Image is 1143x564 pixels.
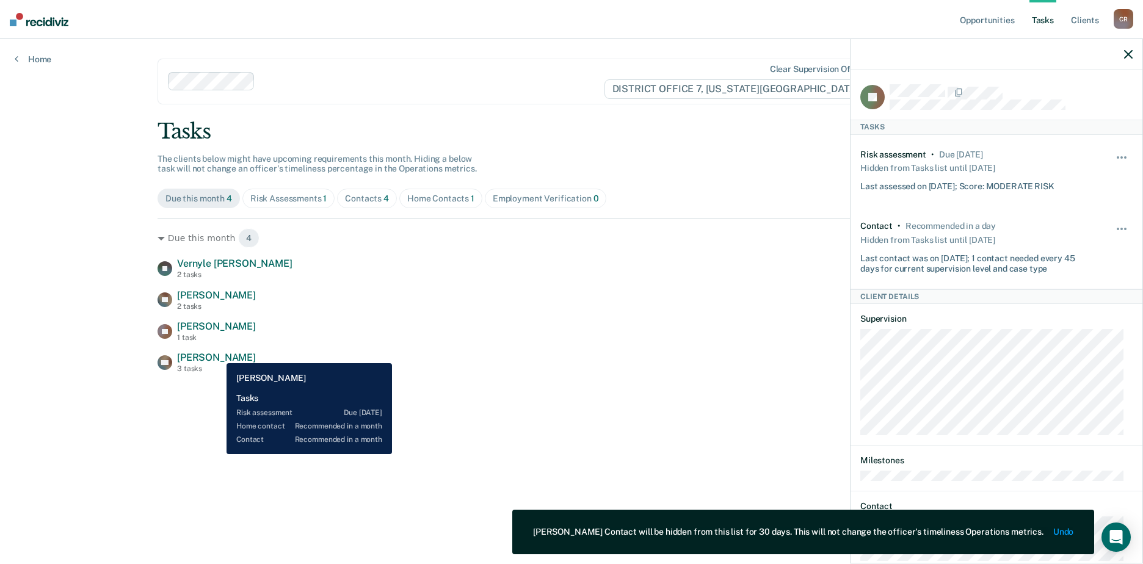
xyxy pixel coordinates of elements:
div: 2 tasks [177,302,256,311]
span: Vernyle [PERSON_NAME] [177,258,292,269]
span: 4 [227,193,232,203]
img: Recidiviz [10,13,68,26]
span: 4 [238,228,259,248]
span: DISTRICT OFFICE 7, [US_STATE][GEOGRAPHIC_DATA] [604,79,876,99]
div: 1 task [177,333,256,342]
div: Hidden from Tasks list until [DATE] [860,159,995,176]
span: 4 [383,193,389,203]
div: Tasks [851,120,1142,134]
span: The clients below might have upcoming requirements this month. Hiding a below task will not chang... [158,154,477,174]
span: [PERSON_NAME] [177,320,256,332]
div: Risk Assessments [250,193,327,204]
div: [PERSON_NAME] Contact will be hidden from this list for 30 days. This will not change the officer... [533,527,1043,537]
div: Hidden from Tasks list until [DATE] [860,231,995,248]
div: Due this month [158,228,985,248]
span: [PERSON_NAME] [177,289,256,301]
span: 1 [471,193,474,203]
div: 3 tasks [177,364,256,373]
div: C R [1114,9,1133,29]
div: Client Details [851,289,1142,304]
dt: Supervision [860,314,1133,324]
div: Risk assessment [860,150,926,160]
div: Last assessed on [DATE]; Score: MODERATE RISK [860,176,1054,192]
span: [PERSON_NAME] [177,352,256,363]
dt: Contact [860,501,1133,512]
div: Tasks [158,119,985,144]
a: Home [15,54,51,65]
span: 1 [323,193,327,203]
div: Open Intercom Messenger [1101,522,1131,552]
div: Due this month [165,193,232,204]
div: • [898,221,901,231]
div: Recommended in a day [905,221,996,231]
div: 2 tasks [177,270,292,279]
button: Undo [1053,527,1073,537]
dt: Milestones [860,455,1133,466]
div: Last contact was on [DATE]; 1 contact needed every 45 days for current supervision level and case... [860,248,1087,274]
div: Home Contacts [407,193,474,204]
div: • [931,150,934,160]
div: Contact [860,221,893,231]
div: Employment Verification [493,193,599,204]
div: Contacts [345,193,389,204]
span: 0 [593,193,599,203]
div: Clear supervision officers [770,64,874,74]
div: Due 2 days ago [939,150,983,160]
